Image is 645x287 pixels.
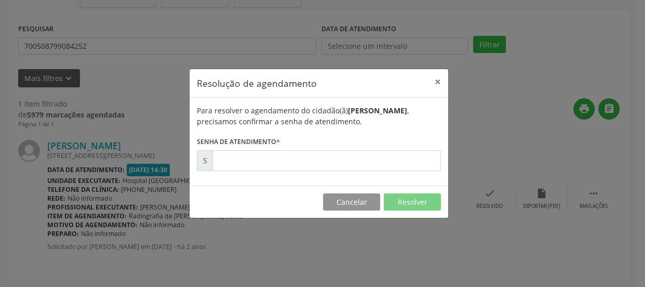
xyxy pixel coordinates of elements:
div: S [197,150,213,171]
button: Close [427,69,448,95]
b: [PERSON_NAME] [348,106,407,115]
button: Cancelar [323,193,380,211]
h5: Resolução de agendamento [197,76,317,90]
label: Senha de atendimento [197,134,280,150]
div: Para resolver o agendamento do cidadão(ã) , precisamos confirmar a senha de atendimento. [197,105,441,127]
button: Resolver [384,193,441,211]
